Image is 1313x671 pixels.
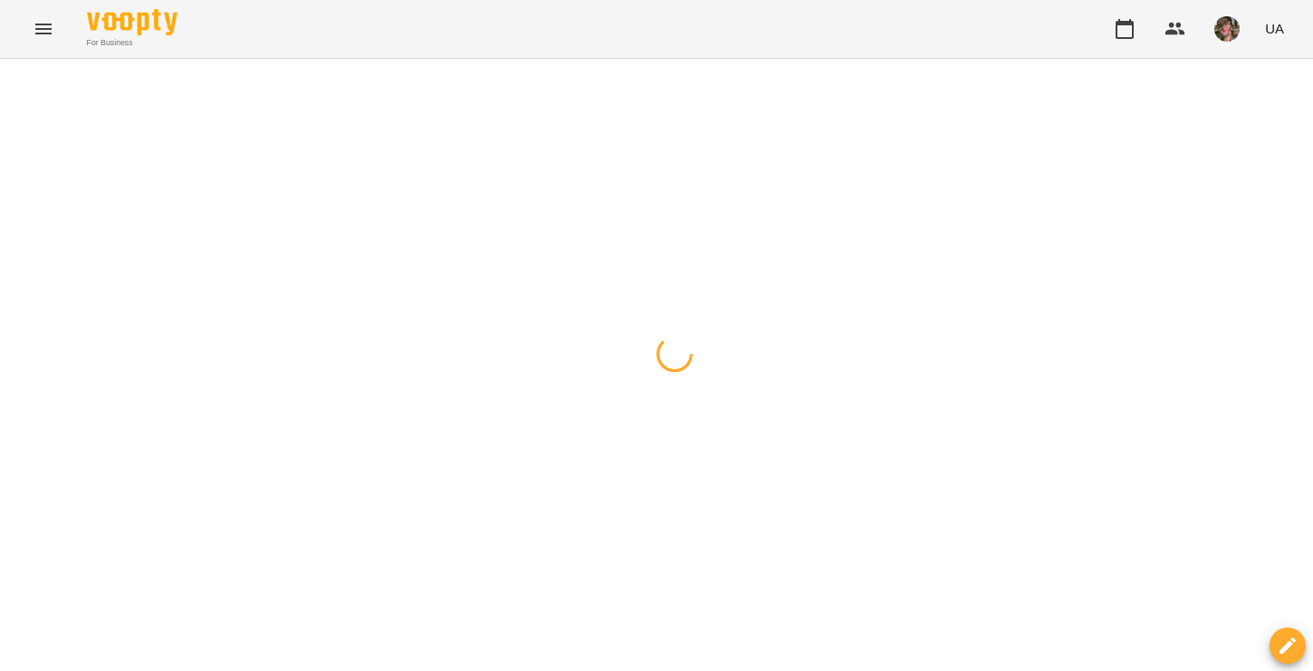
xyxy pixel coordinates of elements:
[22,7,65,51] button: Menu
[87,37,177,49] span: For Business
[87,9,177,35] img: Voopty Logo
[1265,19,1284,38] span: UA
[1258,12,1291,45] button: UA
[1214,16,1240,42] img: 0c66c14e66e02c873beb7227ba629b9e.jpeg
